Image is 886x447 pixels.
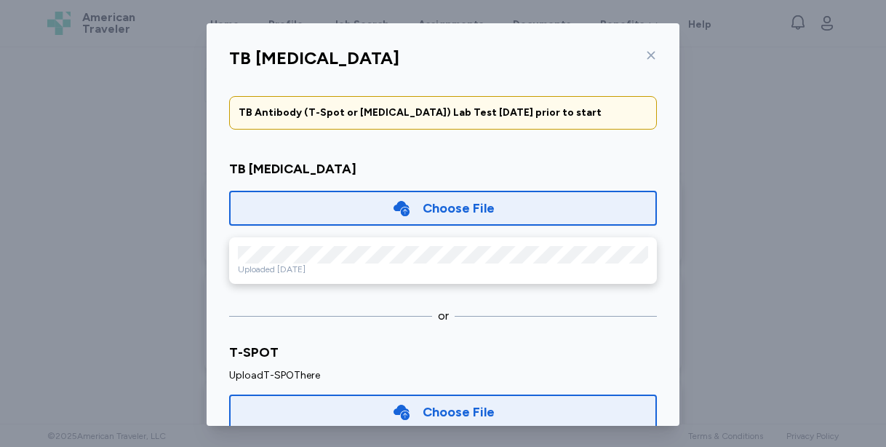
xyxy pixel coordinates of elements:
[238,264,648,275] div: Uploaded [DATE]
[239,106,647,120] div: TB Antibody (T-Spot or [MEDICAL_DATA]) Lab Test [DATE] prior to start
[423,198,495,218] div: Choose File
[438,307,449,325] div: or
[423,402,495,422] div: Choose File
[229,159,657,179] div: TB [MEDICAL_DATA]
[229,342,657,363] div: T-SPOT
[229,47,399,70] div: TB [MEDICAL_DATA]
[229,368,657,383] div: Upload T-SPOT here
